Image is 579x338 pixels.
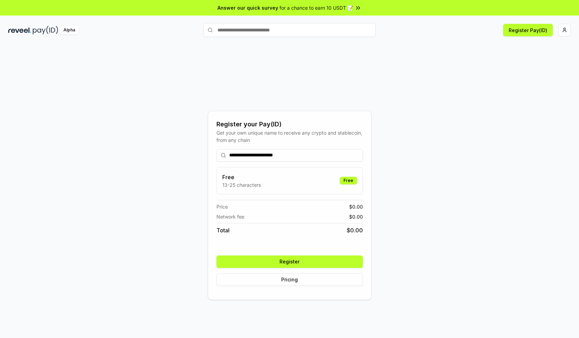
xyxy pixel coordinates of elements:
span: Network fee [216,213,244,220]
img: pay_id [33,26,58,35]
span: $ 0.00 [349,213,363,220]
div: Free [340,177,357,184]
span: Answer our quick survey [217,4,278,11]
span: Total [216,226,230,234]
button: Register Pay(ID) [503,24,553,36]
span: $ 0.00 [349,203,363,210]
button: Pricing [216,273,363,286]
h3: Free [222,173,261,181]
div: Alpha [60,26,79,35]
button: Register [216,255,363,268]
div: Register your Pay(ID) [216,119,363,129]
span: for a chance to earn 10 USDT 📝 [280,4,353,11]
div: Get your own unique name to receive any crypto and stablecoin, from any chain [216,129,363,144]
span: Price [216,203,228,210]
p: 13-25 characters [222,181,261,189]
img: reveel_dark [8,26,31,35]
span: $ 0.00 [347,226,363,234]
